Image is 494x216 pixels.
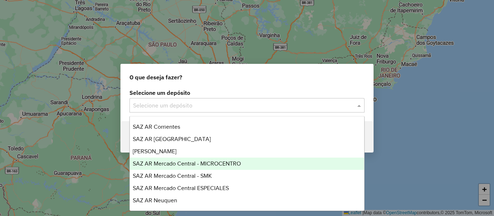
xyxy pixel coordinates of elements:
[133,173,212,179] span: SAZ AR Mercado Central - SMK
[133,136,211,142] span: SAZ AR [GEOGRAPHIC_DATA]
[133,160,241,167] span: SAZ AR Mercado Central - MICROCENTRO
[133,185,229,191] span: SAZ AR Mercado Central ESPECIALES
[129,116,365,211] ng-dropdown-panel: Options list
[129,73,182,81] span: O que deseja fazer?
[129,88,365,97] label: Selecione um depósito
[133,197,177,203] span: SAZ AR Neuquen
[133,148,176,154] span: [PERSON_NAME]
[133,124,180,130] span: SAZ AR Corrientes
